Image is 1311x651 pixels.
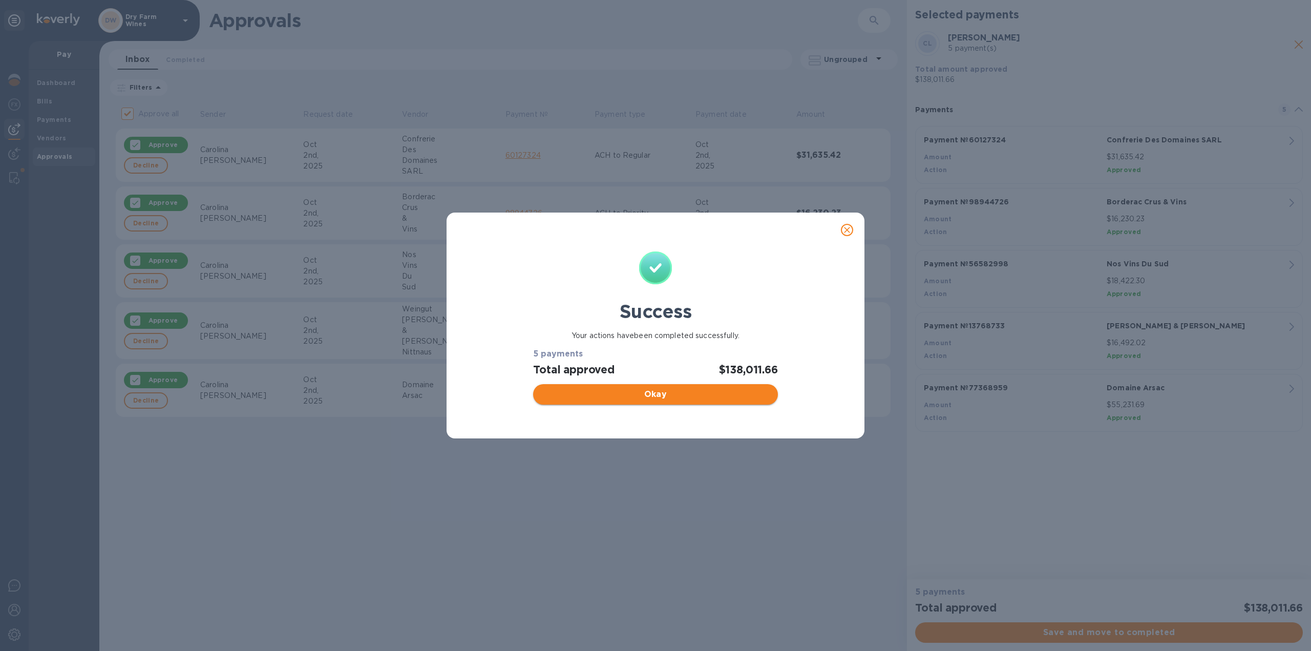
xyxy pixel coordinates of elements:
[529,330,781,341] p: Your actions have been completed successfully.
[533,384,777,405] button: Okay
[533,363,615,376] h2: Total approved
[541,388,769,401] span: Okay
[719,363,778,376] h2: $138,011.66
[533,349,777,359] h3: 5 payments
[529,301,781,322] h1: Success
[835,218,859,242] button: close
